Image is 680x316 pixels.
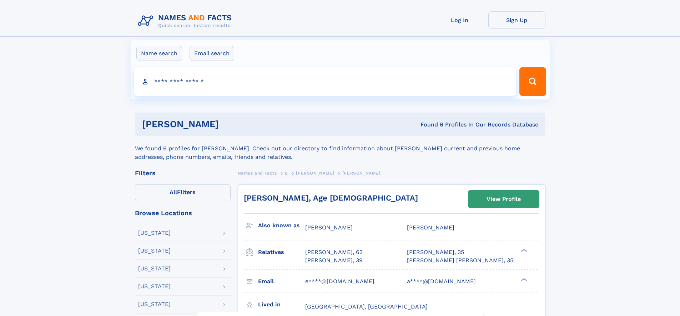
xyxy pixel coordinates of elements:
a: Log In [431,11,488,29]
img: Logo Names and Facts [135,11,238,31]
a: [PERSON_NAME], 35 [407,248,464,256]
h3: Also known as [258,219,305,232]
label: Name search [136,46,182,61]
div: [US_STATE] [138,248,171,254]
a: View Profile [468,191,539,208]
a: Sign Up [488,11,545,29]
span: All [170,189,177,196]
span: [GEOGRAPHIC_DATA], [GEOGRAPHIC_DATA] [305,303,428,310]
a: [PERSON_NAME], 39 [305,257,363,264]
div: ❯ [519,277,528,282]
h1: [PERSON_NAME] [142,120,320,129]
div: View Profile [487,191,521,207]
label: Email search [190,46,234,61]
div: [US_STATE] [138,266,171,271]
div: [US_STATE] [138,230,171,236]
span: [PERSON_NAME] [407,224,454,231]
h3: Lived in [258,299,305,311]
a: [PERSON_NAME], Age [DEMOGRAPHIC_DATA] [244,193,418,202]
span: [PERSON_NAME] [305,224,353,231]
div: We found 6 profiles for [PERSON_NAME]. Check out our directory to find information about [PERSON_... [135,136,545,161]
span: [PERSON_NAME] [342,171,381,176]
a: Names and Facts [238,169,277,177]
div: Filters [135,170,231,176]
h3: Relatives [258,246,305,258]
button: Search Button [519,67,546,96]
h3: Email [258,275,305,287]
div: [US_STATE] [138,284,171,289]
a: [PERSON_NAME] [PERSON_NAME], 35 [407,257,513,264]
div: ❯ [519,248,528,253]
a: [PERSON_NAME], 63 [305,248,363,256]
a: [PERSON_NAME] [296,169,334,177]
label: Filters [135,184,231,201]
input: search input [134,67,517,96]
div: Found 6 Profiles In Our Records Database [319,121,538,129]
span: B [285,171,288,176]
span: [PERSON_NAME] [296,171,334,176]
div: Browse Locations [135,210,231,216]
a: B [285,169,288,177]
div: [US_STATE] [138,301,171,307]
